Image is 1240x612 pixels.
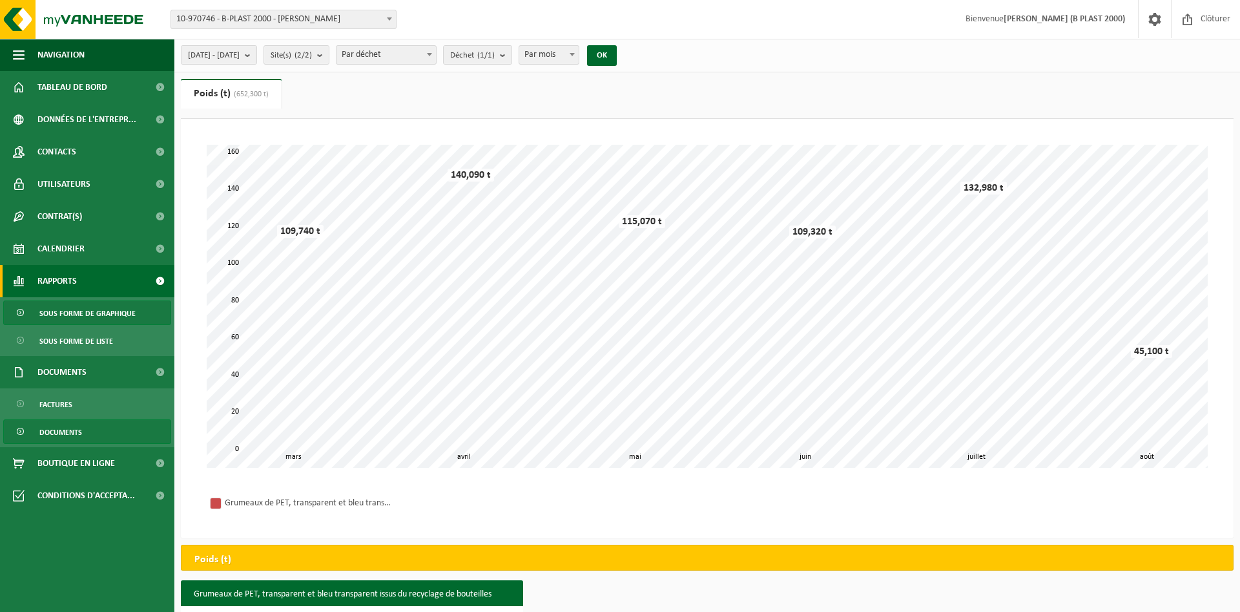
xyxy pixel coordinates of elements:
span: Boutique en ligne [37,447,115,480]
div: 140,090 t [448,169,494,182]
span: Sous forme de liste [39,329,113,353]
a: Factures [3,392,171,416]
span: Factures [39,392,72,417]
span: 10-970746 - B-PLAST 2000 - Aurich [170,10,397,29]
div: 109,320 t [789,226,836,238]
span: Utilisateurs [37,168,90,200]
span: Rapports [37,265,77,297]
span: Déchet [450,46,495,65]
a: Sous forme de liste [3,328,171,353]
button: Site(s)(2/2) [263,45,329,65]
span: Par déchet [336,45,437,65]
span: Par mois [519,45,580,65]
count: (1/1) [477,51,495,59]
count: (2/2) [294,51,312,59]
span: Conditions d'accepta... [37,480,135,512]
span: Sous forme de graphique [39,301,136,326]
span: Calendrier [37,233,85,265]
div: 115,070 t [619,215,665,228]
div: Grumeaux de PET, transparent et bleu transparent issus du recyclage de bouteilles [225,495,393,511]
button: Déchet(1/1) [443,45,512,65]
div: 132,980 t [960,182,1007,195]
button: OK [587,45,617,66]
span: (652,300 t) [231,90,269,98]
h3: Grumeaux de PET, transparent et bleu transparent issus du recyclage de bouteilles [181,580,523,609]
strong: [PERSON_NAME] (B PLAST 2000) [1004,14,1125,24]
span: Contrat(s) [37,200,82,233]
button: [DATE] - [DATE] [181,45,257,65]
span: 10-970746 - B-PLAST 2000 - Aurich [171,10,396,28]
span: [DATE] - [DATE] [188,46,240,65]
span: Données de l'entrepr... [37,103,136,136]
a: Poids (t) [181,79,282,109]
h2: Poids (t) [181,545,244,574]
div: 109,740 t [277,225,324,238]
span: Site(s) [271,46,312,65]
span: Par déchet [336,46,436,64]
div: 45,100 t [1131,345,1172,358]
span: Tableau de bord [37,71,107,103]
span: Contacts [37,136,76,168]
span: Documents [37,356,87,388]
span: Par mois [519,46,579,64]
span: Documents [39,420,82,445]
span: Navigation [37,39,85,71]
a: Sous forme de graphique [3,301,171,325]
a: Documents [3,419,171,444]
